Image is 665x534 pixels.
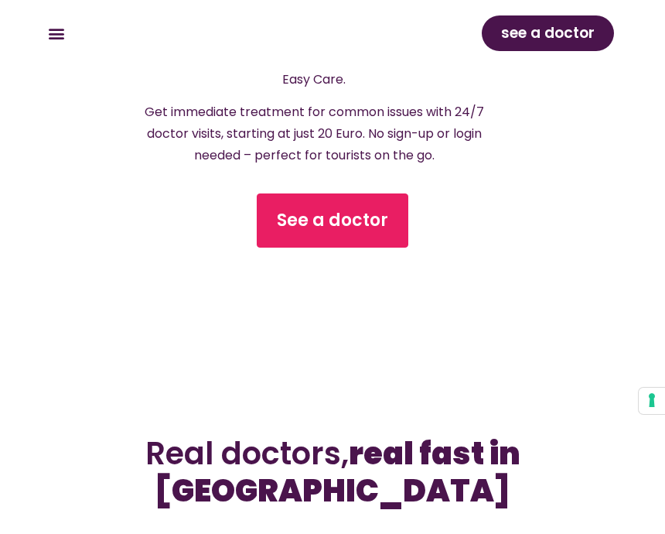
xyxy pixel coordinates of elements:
span: Get immediate treatment for common issues with 24/7 doctor visits, starting at just 20 Euro. No s... [145,103,484,164]
h2: Real doctors, [55,435,610,509]
div: Menu Toggle [43,21,69,46]
iframe: Customer reviews powered by Trustpilot [28,313,637,334]
button: Your consent preferences for tracking technologies [639,388,665,414]
span: See a doctor [277,208,388,233]
a: See a doctor [257,193,408,248]
span: see a doctor [501,21,595,46]
b: real fast in [GEOGRAPHIC_DATA] [155,432,520,512]
a: see a doctor [482,15,614,51]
